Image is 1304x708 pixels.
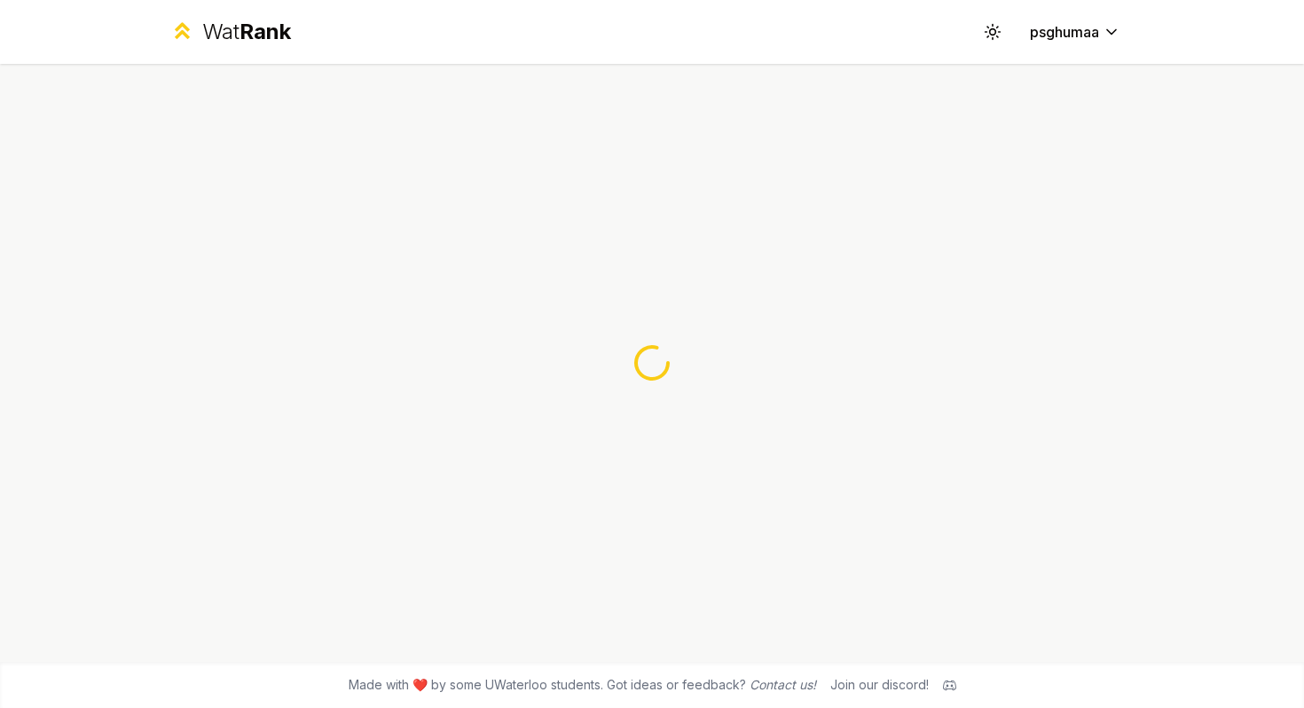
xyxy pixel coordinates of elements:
a: Contact us! [750,677,816,692]
div: Wat [202,18,291,46]
div: Join our discord! [830,676,929,694]
span: Made with ❤️ by some UWaterloo students. Got ideas or feedback? [349,676,816,694]
button: psghumaa [1016,16,1135,48]
span: Rank [240,19,291,44]
span: psghumaa [1030,21,1099,43]
a: WatRank [169,18,291,46]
